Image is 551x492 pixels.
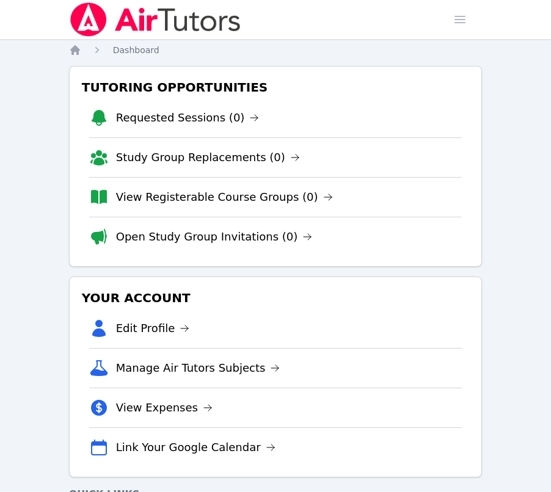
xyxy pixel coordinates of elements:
[116,320,190,337] a: Edit Profile
[79,287,472,309] h3: Your Account
[113,44,159,56] a: Dashboard
[113,45,159,55] span: Dashboard
[116,399,213,416] a: View Expenses
[116,439,275,456] a: Link Your Google Calendar
[69,44,483,56] nav: Breadcrumb
[116,360,280,377] a: Manage Air Tutors Subjects
[69,2,242,37] img: Air Tutors
[116,149,300,166] a: Study Group Replacements (0)
[116,189,333,206] a: View Registerable Course Groups (0)
[116,228,313,245] a: Open Study Group Invitations (0)
[79,76,472,98] h3: Tutoring Opportunities
[116,109,260,126] a: Requested Sessions (0)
